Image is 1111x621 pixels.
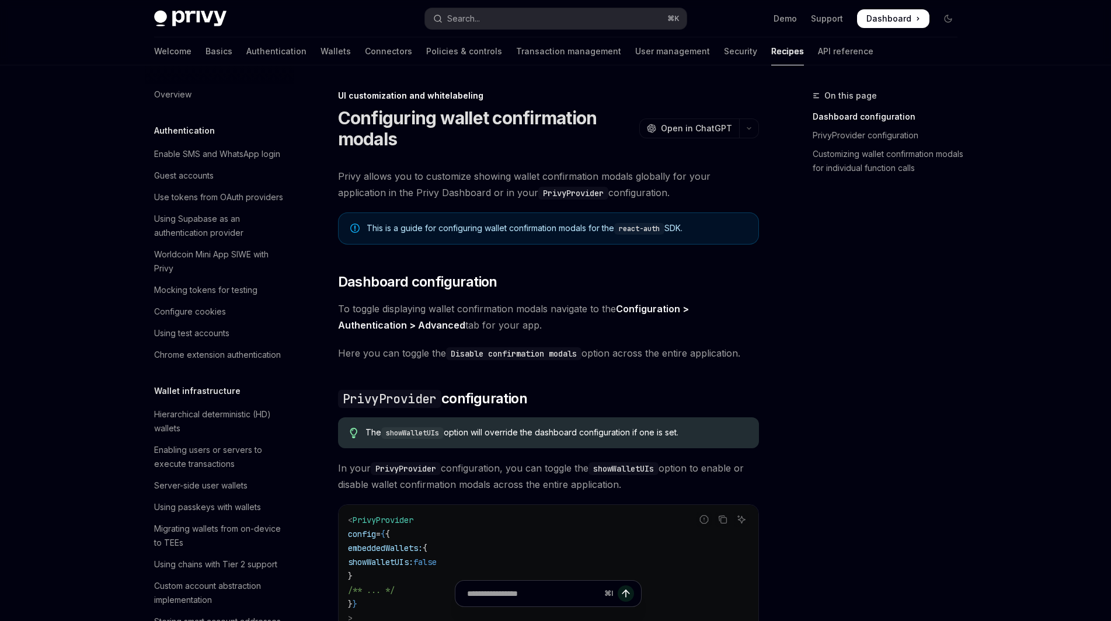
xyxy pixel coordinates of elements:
span: In your configuration, you can toggle the option to enable or disable wallet confirmation modals ... [338,460,759,493]
a: Hierarchical deterministic (HD) wallets [145,404,294,439]
a: Using passkeys with wallets [145,497,294,518]
div: Use tokens from OAuth providers [154,190,283,204]
span: Here you can toggle the option across the entire application. [338,345,759,361]
a: Mocking tokens for testing [145,280,294,301]
span: embeddedWallets: [348,543,423,553]
div: Worldcoin Mini App SIWE with Privy [154,247,287,275]
button: Ask AI [734,512,749,527]
a: Enabling users or servers to execute transactions [145,439,294,475]
div: Overview [154,88,191,102]
code: showWalletUIs [588,462,659,475]
span: config [348,529,376,539]
div: Migrating wallets from on-device to TEEs [154,522,287,550]
a: Overview [145,84,294,105]
a: Support [811,13,843,25]
a: Use tokens from OAuth providers [145,187,294,208]
span: PrivyProvider [353,515,413,525]
a: API reference [818,37,873,65]
span: To toggle displaying wallet confirmation modals navigate to the tab for your app. [338,301,759,333]
span: configuration [338,389,527,408]
div: Using passkeys with wallets [154,500,261,514]
a: Basics [206,37,232,65]
svg: Tip [350,428,358,438]
div: Mocking tokens for testing [154,283,257,297]
span: } [348,571,353,581]
span: Dashboard [866,13,911,25]
a: Dashboard [857,9,929,28]
span: ⌘ K [667,14,680,23]
code: PrivyProvider [371,462,441,475]
code: Disable confirmation modals [446,347,581,360]
h5: Authentication [154,124,215,138]
a: Using test accounts [145,323,294,344]
div: Server-side user wallets [154,479,248,493]
a: Demo [774,13,797,25]
span: false [413,557,437,567]
a: User management [635,37,710,65]
div: The option will override the dashboard configuration if one is set. [365,427,747,439]
a: Using Supabase as an authentication provider [145,208,294,243]
div: Using Supabase as an authentication provider [154,212,287,240]
div: Using test accounts [154,326,229,340]
span: Privy allows you to customize showing wallet confirmation modals globally for your application in... [338,168,759,201]
div: Configure cookies [154,305,226,319]
button: Open in ChatGPT [639,118,739,138]
a: Authentication [246,37,307,65]
svg: Note [350,224,360,233]
div: UI customization and whitelabeling [338,90,759,102]
code: react-auth [614,223,664,235]
a: Custom account abstraction implementation [145,575,294,610]
a: Wallets [321,37,351,65]
div: Guest accounts [154,169,214,183]
div: This is a guide for configuring wallet confirmation modals for the SDK. [367,222,747,235]
a: Dashboard configuration [813,107,967,126]
a: Enable SMS and WhatsApp login [145,144,294,165]
a: Recipes [771,37,804,65]
code: showWalletUIs [381,427,444,439]
div: Enable SMS and WhatsApp login [154,147,280,161]
a: Using chains with Tier 2 support [145,554,294,575]
span: showWalletUIs: [348,557,413,567]
div: Custom account abstraction implementation [154,579,287,607]
a: Server-side user wallets [145,475,294,496]
a: Guest accounts [145,165,294,186]
span: { [423,543,427,553]
span: On this page [824,89,877,103]
span: Dashboard configuration [338,273,497,291]
h1: Configuring wallet confirmation modals [338,107,635,149]
a: PrivyProvider configuration [813,126,967,145]
button: Open search [425,8,687,29]
a: Worldcoin Mini App SIWE with Privy [145,244,294,279]
code: PrivyProvider [338,390,441,408]
a: Security [724,37,757,65]
a: Welcome [154,37,191,65]
button: Report incorrect code [696,512,712,527]
div: Enabling users or servers to execute transactions [154,443,287,471]
code: PrivyProvider [538,187,608,200]
span: { [381,529,385,539]
div: Hierarchical deterministic (HD) wallets [154,407,287,435]
div: Using chains with Tier 2 support [154,557,277,571]
span: Open in ChatGPT [661,123,732,134]
img: dark logo [154,11,227,27]
a: Chrome extension authentication [145,344,294,365]
div: Search... [447,12,480,26]
button: Send message [618,585,634,602]
h5: Wallet infrastructure [154,384,241,398]
input: Ask a question... [467,581,600,606]
a: Migrating wallets from on-device to TEEs [145,518,294,553]
a: Transaction management [516,37,621,65]
button: Toggle dark mode [939,9,957,28]
a: Policies & controls [426,37,502,65]
span: = [376,529,381,539]
div: Chrome extension authentication [154,348,281,362]
span: < [348,515,353,525]
a: Customizing wallet confirmation modals for individual function calls [813,145,967,177]
a: Connectors [365,37,412,65]
button: Copy the contents from the code block [715,512,730,527]
span: { [385,529,390,539]
a: Configure cookies [145,301,294,322]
